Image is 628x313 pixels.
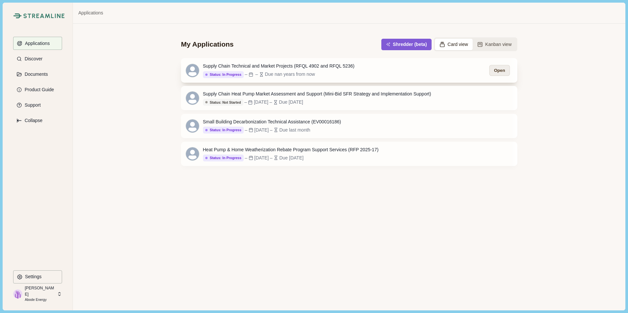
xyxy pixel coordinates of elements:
button: Kanban view [473,39,516,50]
svg: avatar [186,64,199,77]
p: Discover [22,56,42,62]
div: – [270,155,273,161]
button: Status: In Progress [203,155,244,161]
a: Applications [78,10,103,16]
button: Settings [13,270,62,283]
div: Due [DATE] [279,99,303,106]
div: [DATE] [254,155,269,161]
div: Status: In Progress [205,156,241,160]
svg: avatar [186,92,199,105]
img: profile picture [13,289,22,299]
div: Status: In Progress [205,128,241,132]
button: Open [489,65,510,76]
a: Streamline Climate LogoStreamline Climate Logo [13,13,62,18]
div: My Applications [181,40,234,49]
div: – [270,127,273,134]
button: Product Guide [13,83,62,96]
img: Streamline Climate Logo [13,13,21,18]
div: Status: Not Started [205,100,241,105]
p: Applications [23,41,50,46]
p: Support [22,102,41,108]
p: Product Guide [22,87,54,93]
div: – [244,99,247,106]
p: [PERSON_NAME] [25,285,55,297]
div: Due [DATE] [279,155,303,161]
button: Support [13,98,62,112]
div: Heat Pump & Home Weatherization Rebate Program Support Services (RFP 2025-17) [203,146,379,153]
button: Applications [13,37,62,50]
p: Abode Energy [25,297,55,303]
div: – [245,127,247,134]
button: Shredder (beta) [381,39,431,50]
p: Collapse [22,118,42,123]
button: Documents [13,68,62,81]
div: Supply Chain Technical and Market Projects (RFQL 4902 and RFQL 5236) [203,63,355,70]
a: Supply Chain Heat Pump Market Assessment and Support (Mini-Bid SFR Strategy and Implementation Su... [181,86,517,110]
div: – [256,71,258,78]
div: [DATE] [254,99,268,106]
button: Discover [13,52,62,65]
div: – [269,99,272,106]
div: Small Building Decarbonization Technical Assistance (EV00016186) [203,118,341,125]
svg: avatar [186,119,199,133]
div: Status: In Progress [205,73,241,77]
div: Due last month [279,127,310,134]
a: Small Building Decarbonization Technical Assistance (EV00016186)Status: In Progress–[DATE]–Due la... [181,114,517,138]
a: Settings [13,270,62,286]
button: Status: Not Started [203,99,243,106]
svg: avatar [186,147,199,160]
button: Status: In Progress [203,71,244,78]
button: Status: In Progress [203,127,244,134]
div: Due nan years from now [265,71,315,78]
a: Heat Pump & Home Weatherization Rebate Program Support Services (RFP 2025-17)Status: In Progress–... [181,142,517,166]
a: Supply Chain Technical and Market Projects (RFQL 4902 and RFQL 5236)Status: In Progress––Due nan ... [181,58,517,82]
p: Documents [22,72,48,77]
img: Streamline Climate Logo [23,13,65,18]
p: Settings [23,274,42,280]
button: Card view [435,39,473,50]
div: Supply Chain Heat Pump Market Assessment and Support (Mini-Bid SFR Strategy and Implementation Su... [203,91,431,97]
div: – [245,71,247,78]
button: Expand [13,114,62,127]
div: – [245,155,247,161]
div: [DATE] [254,127,269,134]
